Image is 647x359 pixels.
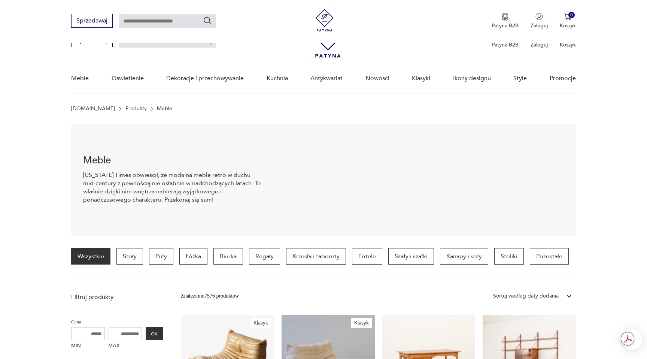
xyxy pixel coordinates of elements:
[310,64,343,93] a: Antykwariat
[71,318,163,326] p: Cena
[622,329,643,350] iframe: Smartsupp widget button
[146,327,163,340] button: OK
[560,41,576,48] p: Koszyk
[286,248,346,265] a: Krzesła i taborety
[365,64,389,93] a: Nowości
[149,248,173,265] a: Pufy
[71,248,110,265] a: Wszystkie
[352,248,382,265] a: Fotele
[492,13,519,29] button: Patyna B2B
[249,248,280,265] a: Regały
[412,64,430,93] a: Klasyki
[166,64,244,93] a: Dekoracje i przechowywanie
[531,13,548,29] button: Zaloguj
[71,19,113,24] a: Sprzedawaj
[530,248,569,265] a: Pozostałe
[492,13,519,29] a: Ikona medaluPatyna B2B
[494,248,524,265] a: Stoliki
[568,12,575,18] div: 0
[267,64,288,93] a: Kuchnia
[440,248,488,265] a: Kanapy i sofy
[492,22,519,29] p: Patyna B2B
[531,22,548,29] p: Zaloguj
[83,156,261,165] h1: Meble
[560,13,576,29] button: 0Koszyk
[125,106,147,112] a: Produkty
[453,64,491,93] a: Ikony designu
[501,13,509,21] img: Ikona medalu
[388,248,434,265] a: Szafy i szafki
[493,292,559,300] div: Sortuj według daty dodania
[313,9,336,31] img: Patyna - sklep z meblami i dekoracjami vintage
[112,64,144,93] a: Oświetlenie
[71,64,89,93] a: Meble
[492,41,519,48] p: Patyna B2B
[213,248,243,265] a: Biurka
[71,106,115,112] a: [DOMAIN_NAME]
[564,13,571,20] img: Ikona koszyka
[203,16,212,25] button: Szukaj
[181,292,239,300] div: Znaleziono 7576 produktów
[109,340,142,352] label: MAX
[179,248,207,265] a: Łóżka
[513,64,527,93] a: Style
[71,38,113,43] a: Sprzedawaj
[157,106,172,112] p: Meble
[71,340,105,352] label: MIN
[83,171,261,204] p: [US_STATE] Times obwieścił, że moda na meble retro w duchu mid-century z pewnością nie osłabnie w...
[531,41,548,48] p: Zaloguj
[273,124,576,236] img: Meble
[71,293,163,301] p: Filtruj produkty
[550,64,576,93] a: Promocje
[560,22,576,29] p: Koszyk
[71,14,113,28] button: Sprzedawaj
[535,13,543,20] img: Ikonka użytkownika
[116,248,143,265] a: Stoły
